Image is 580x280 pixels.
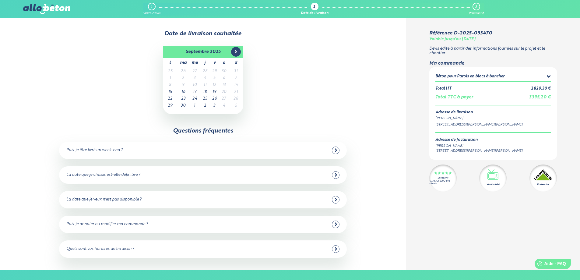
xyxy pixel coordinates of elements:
td: 11 [200,82,210,89]
td: 20 [219,89,229,96]
div: Adresse de livraison [435,110,551,115]
th: ma [178,58,189,68]
td: 30 [178,102,189,109]
img: allobéton [23,4,70,14]
td: 9 [178,82,189,89]
div: Ma commande [429,61,557,66]
td: 16 [178,89,189,96]
div: Date de livraison souhaitée [23,30,383,37]
summary: Béton pour Parois en blocs à bancher [435,73,551,81]
th: me [189,58,200,68]
div: 2 829,30 € [531,87,551,91]
a: 3 Paiement [469,3,484,16]
td: 2 [178,75,189,82]
div: Quels sont vos horaires de livraison ? [66,247,134,251]
td: 5 [210,75,219,82]
div: Total TTC à payer [435,95,473,100]
td: 13 [219,82,229,89]
td: 7 [229,75,243,82]
td: 4 [200,75,210,82]
th: j [200,58,210,68]
iframe: Help widget launcher [526,256,573,273]
div: Référence D-2025-053470 [429,30,492,36]
td: 29 [163,102,178,109]
div: La date que je choisis est-elle définitive ? [66,173,140,177]
div: Paiement [469,12,484,16]
div: Questions fréquentes [173,128,233,134]
th: s [219,58,229,68]
td: 31 [229,68,243,75]
div: 3 [475,5,477,9]
div: Béton pour Parois en blocs à bancher [435,74,504,79]
div: Puis-je être livré un week-end ? [66,148,123,153]
td: 19 [210,89,219,96]
div: La date que je veux n'est pas disponible ? [66,197,142,202]
td: 2 [200,102,210,109]
div: Votre devis [143,12,160,16]
p: Devis édité à partir des informations fournies sur le projet et le chantier [429,47,557,55]
td: 22 [163,95,178,102]
div: [PERSON_NAME] [435,144,523,149]
td: 15 [163,89,178,96]
a: 1 Votre devis [143,3,160,16]
td: 28 [200,68,210,75]
td: 25 [163,68,178,75]
div: Puis-je annuler ou modifier ma commande ? [66,222,148,227]
div: Adresse de facturation [435,138,523,142]
td: 25 [200,95,210,102]
td: 8 [163,82,178,89]
td: 6 [219,75,229,82]
td: 3 [189,75,200,82]
div: [STREET_ADDRESS][PERSON_NAME][PERSON_NAME] [435,148,523,154]
td: 29 [210,68,219,75]
th: l [163,58,178,68]
div: 4.7/5 sur 2300 avis clients [429,180,457,185]
div: Date de livraison [301,12,329,16]
div: [STREET_ADDRESS][PERSON_NAME][PERSON_NAME] [435,122,551,127]
td: 27 [189,68,200,75]
td: 14 [229,82,243,89]
th: septembre 2025 [178,46,229,58]
div: Partenaire [537,183,549,186]
td: 30 [219,68,229,75]
div: Valable jusqu'au [DATE] [429,37,476,42]
td: 23 [178,95,189,102]
td: 5 [229,102,243,109]
th: v [210,58,219,68]
div: Excellent [438,177,448,179]
td: 21 [229,89,243,96]
a: 2 Date de livraison [301,3,329,16]
td: 1 [189,102,200,109]
th: d [229,58,243,68]
div: [PERSON_NAME] [435,116,551,121]
td: 28 [229,95,243,102]
td: 4 [219,102,229,109]
td: 24 [189,95,200,102]
td: 3 [210,102,219,109]
div: Vu à la télé [487,183,499,186]
td: 17 [189,89,200,96]
td: 1 [163,75,178,82]
td: 26 [178,68,189,75]
td: 26 [210,95,219,102]
td: 18 [200,89,210,96]
div: 2 [313,5,315,9]
td: 12 [210,82,219,89]
td: 10 [189,82,200,89]
td: 27 [219,95,229,102]
div: Total HT [435,87,451,91]
div: 1 [151,5,152,9]
span: 3 395,20 € [529,95,551,99]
